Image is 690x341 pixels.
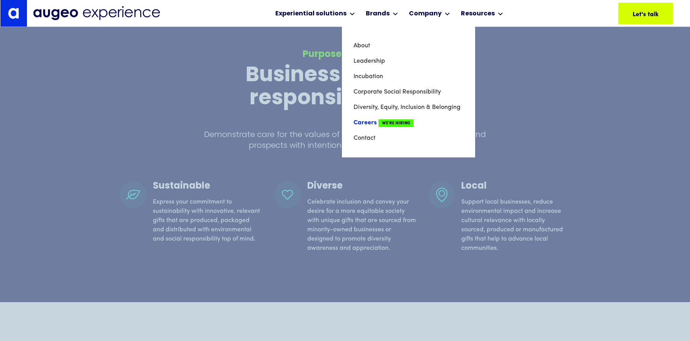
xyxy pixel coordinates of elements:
a: Corporate Social Responsibility [353,84,464,100]
div: Company [409,9,442,18]
a: Leadership [353,53,464,69]
div: Resources [461,9,495,18]
img: Augeo Experience business unit full logo in midnight blue. [33,6,160,20]
a: CareersWe're Hiring [353,115,464,130]
img: Augeo's "a" monogram decorative logo in white. [8,8,19,18]
a: Contact [353,130,464,146]
nav: Company [342,27,475,157]
a: Diversity, Equity, Inclusion & Belonging [353,100,464,115]
div: Experiential solutions [275,9,347,18]
a: About [353,38,464,53]
div: Brands [366,9,390,18]
a: Incubation [353,69,464,84]
a: Let's talk [618,3,673,24]
span: We're Hiring [378,119,414,127]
